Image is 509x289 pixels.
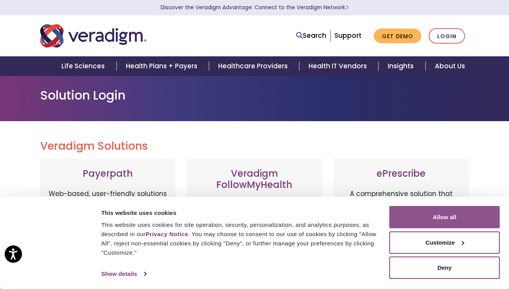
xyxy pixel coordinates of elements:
h3: Veradigm FollowMyHealth [195,168,314,191]
a: Get Demo [374,29,421,44]
a: Insights [378,56,425,76]
button: Deny [389,257,500,279]
span: Learn More [345,4,349,11]
a: Support [334,31,361,40]
button: Customize [389,231,500,254]
a: Login [429,28,465,44]
a: Life Sciences [52,56,116,76]
a: About Us [426,56,474,76]
a: Search [296,30,326,41]
h1: Solution Login [40,88,469,103]
a: Healthcare Providers [209,56,299,76]
h3: ePrescribe [341,168,461,179]
div: This website uses cookies for site operation, security, personalization, and analytics purposes, ... [101,220,380,257]
div: This website uses cookies [101,208,380,217]
a: Health IT Vendors [299,56,378,76]
a: Discover the Veradigm Advantage: Connect to the Veradigm NetworkLearn More [161,4,349,11]
a: Health Plans + Payers [117,56,209,76]
img: Veradigm logo [40,23,146,49]
h2: Veradigm Solutions [40,140,469,153]
h3: Payerpath [48,168,168,179]
a: Show details [101,268,146,280]
a: Privacy Notice [146,231,188,237]
button: Allow all [389,206,500,228]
